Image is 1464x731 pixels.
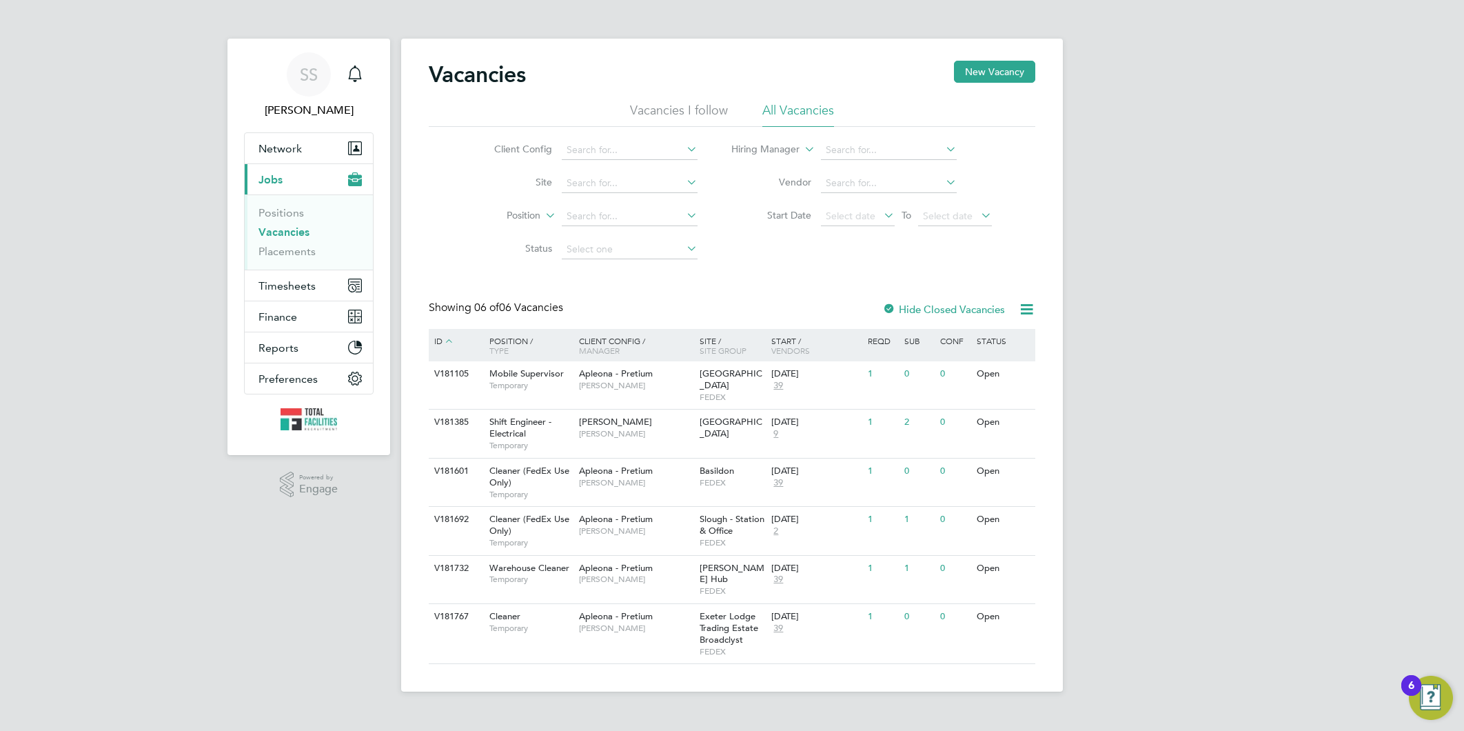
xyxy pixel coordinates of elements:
[431,410,479,435] div: V181385
[768,329,864,362] div: Start /
[244,52,374,119] a: SS[PERSON_NAME]
[489,345,509,356] span: Type
[864,507,900,532] div: 1
[562,207,698,226] input: Search for...
[700,392,765,403] span: FEDEX
[864,459,900,484] div: 1
[431,556,479,581] div: V181732
[901,459,937,484] div: 0
[973,329,1033,352] div: Status
[771,611,861,623] div: [DATE]
[771,514,861,525] div: [DATE]
[771,574,785,585] span: 39
[700,513,764,537] span: Slough - Station & Office
[864,361,900,387] div: 1
[700,562,764,585] span: [PERSON_NAME] Hub
[245,301,373,332] button: Finance
[771,345,810,356] span: Vendors
[461,209,540,223] label: Position
[864,556,900,581] div: 1
[762,102,834,127] li: All Vacancies
[937,556,973,581] div: 0
[771,368,861,380] div: [DATE]
[489,440,572,451] span: Temporary
[771,465,861,477] div: [DATE]
[489,489,572,500] span: Temporary
[258,206,304,219] a: Positions
[579,525,693,537] span: [PERSON_NAME]
[562,240,698,259] input: Select one
[579,574,693,585] span: [PERSON_NAME]
[489,513,569,537] span: Cleaner (FedEx Use Only)
[473,176,552,188] label: Site
[771,623,785,634] span: 39
[700,537,765,548] span: FEDEX
[431,459,479,484] div: V181601
[579,465,653,477] span: Apleona - Pretium
[864,410,900,435] div: 1
[431,507,479,532] div: V181692
[489,574,572,585] span: Temporary
[937,507,973,532] div: 0
[700,368,762,391] span: [GEOGRAPHIC_DATA]
[901,361,937,387] div: 0
[258,226,309,239] a: Vacancies
[826,210,875,222] span: Select date
[901,329,937,352] div: Sub
[882,303,1005,316] label: Hide Closed Vacancies
[579,380,693,391] span: [PERSON_NAME]
[700,465,734,477] span: Basildon
[579,477,693,488] span: [PERSON_NAME]
[281,408,337,430] img: tfrecruitment-logo-retina.png
[771,380,785,392] span: 39
[973,361,1033,387] div: Open
[937,459,973,484] div: 0
[431,329,479,354] div: ID
[227,39,390,455] nav: Main navigation
[901,556,937,581] div: 1
[431,361,479,387] div: V181105
[864,329,900,352] div: Reqd
[579,428,693,439] span: [PERSON_NAME]
[973,507,1033,532] div: Open
[732,176,811,188] label: Vendor
[897,206,915,224] span: To
[489,610,520,622] span: Cleaner
[923,210,973,222] span: Select date
[771,525,780,537] span: 2
[258,372,318,385] span: Preferences
[258,245,316,258] a: Placements
[630,102,728,127] li: Vacancies I follow
[473,242,552,254] label: Status
[489,416,551,439] span: Shift Engineer - Electrical
[821,174,957,193] input: Search for...
[700,345,746,356] span: Site Group
[299,483,338,495] span: Engage
[973,459,1033,484] div: Open
[973,410,1033,435] div: Open
[258,173,283,186] span: Jobs
[720,143,800,157] label: Hiring Manager
[973,604,1033,630] div: Open
[700,610,758,645] span: Exeter Lodge Trading Estate Broadclyst
[258,279,316,292] span: Timesheets
[973,556,1033,581] div: Open
[937,361,973,387] div: 0
[937,410,973,435] div: 0
[562,141,698,160] input: Search for...
[1409,676,1453,720] button: Open Resource Center, 6 new notifications
[771,563,861,574] div: [DATE]
[474,301,563,314] span: 06 Vacancies
[579,610,653,622] span: Apleona - Pretium
[489,368,564,379] span: Mobile Supervisor
[489,623,572,634] span: Temporary
[244,102,374,119] span: Sam Skinner
[245,332,373,363] button: Reports
[245,270,373,301] button: Timesheets
[258,142,302,155] span: Network
[244,408,374,430] a: Go to home page
[489,562,569,574] span: Warehouse Cleaner
[431,604,479,630] div: V181767
[901,507,937,532] div: 1
[771,477,785,489] span: 39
